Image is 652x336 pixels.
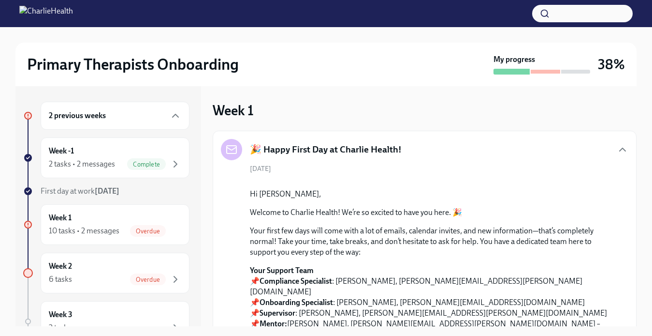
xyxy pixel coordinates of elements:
[130,228,166,235] span: Overdue
[23,186,189,197] a: First day at work[DATE]
[19,6,73,21] img: CharlieHealth
[250,164,271,173] span: [DATE]
[127,161,166,168] span: Complete
[493,54,535,65] strong: My progress
[23,253,189,293] a: Week 26 tasksOverdue
[260,298,333,307] strong: Onboarding Specialist
[49,146,74,156] h6: Week -1
[260,319,287,328] strong: Mentor:
[250,226,613,258] p: Your first few days will come with a lot of emails, calendar invites, and new information—that’s ...
[95,186,119,196] strong: [DATE]
[41,186,119,196] span: First day at work
[49,274,72,285] div: 6 tasks
[250,207,613,218] p: Welcome to Charlie Health! We’re so excited to have you here. 🎉
[49,110,106,121] h6: 2 previous weeks
[250,143,402,156] h5: 🎉 Happy First Day at Charlie Health!
[41,102,189,130] div: 2 previous weeks
[49,159,115,169] div: 2 tasks • 2 messages
[49,322,71,333] div: 2 tasks
[130,276,166,283] span: Overdue
[250,189,613,199] p: Hi [PERSON_NAME],
[23,137,189,178] a: Week -12 tasks • 2 messagesComplete
[213,102,254,119] h3: Week 1
[260,276,332,286] strong: Compliance Specialist
[598,56,625,73] h3: 38%
[27,55,239,74] h2: Primary Therapists Onboarding
[49,309,72,320] h6: Week 3
[49,226,119,236] div: 10 tasks • 2 messages
[23,204,189,245] a: Week 110 tasks • 2 messagesOverdue
[49,261,72,272] h6: Week 2
[49,213,72,223] h6: Week 1
[260,308,295,318] strong: Supervisor
[250,266,314,275] strong: Your Support Team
